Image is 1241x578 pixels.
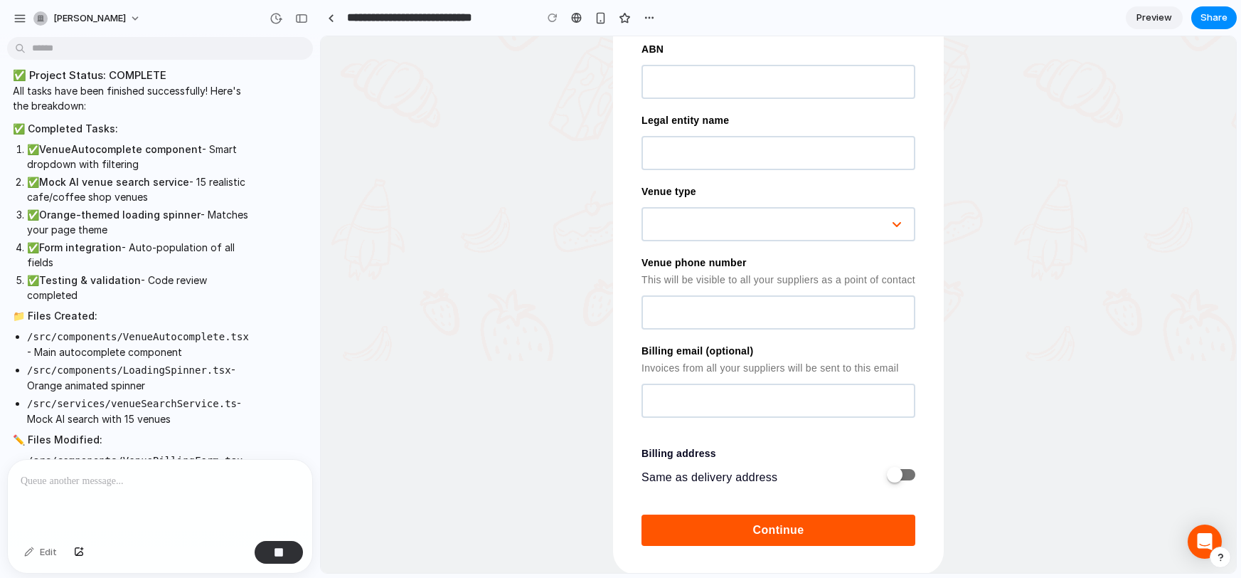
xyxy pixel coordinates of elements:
[321,325,595,339] label: Invoices from all your suppliers will be sent to this email
[1136,11,1172,25] span: Preview
[27,329,250,359] li: - Main autocomplete component
[321,433,569,450] label: Same as delivery address
[39,274,141,286] strong: Testing & validation
[13,308,250,323] h3: 📁 Files Created:
[1200,11,1227,25] span: Share
[13,83,250,113] p: All tasks have been finished successfully! Here's the breakdown:
[321,236,595,251] label: This will be visible to all your suppliers as a point of contact
[27,396,250,426] li: - Mock AI search with 15 venues
[321,219,595,233] label: Venue phone number
[39,241,122,253] strong: Form integration
[27,240,250,270] li: ✅ - Auto-population of all fields
[1191,6,1237,29] button: Share
[27,207,250,237] li: ✅ - Matches your page theme
[53,11,126,26] span: [PERSON_NAME]
[13,68,250,84] h2: ✅ Project Status: COMPLETE
[39,143,202,155] strong: VenueAutocomplete component
[321,410,595,424] span: Billing address
[321,308,595,322] label: Billing email (optional)
[321,478,595,510] button: Continue
[27,273,250,303] li: ✅ - Code review completed
[27,174,250,204] li: ✅ - 15 realistic cafe/coffee shop venues
[13,432,250,447] h3: ✏️ Files Modified:
[321,77,595,91] label: Legal entity name
[39,209,201,221] strong: Orange-themed loading spinner
[27,364,231,376] code: /src/components/LoadingSpinner.tsx
[28,7,148,30] button: [PERSON_NAME]
[27,362,250,393] li: - Orange animated spinner
[27,398,237,409] code: /src/services/venueSearchService.ts
[27,453,250,498] li: - Integrated autocomplete, state management, auto-population, and loading overlays
[27,142,250,172] li: ✅ - Smart dropdown with filtering
[1126,6,1183,29] a: Preview
[27,331,249,342] code: /src/components/VenueAutocomplete.tsx
[39,176,189,188] strong: Mock AI venue search service
[13,121,250,136] h3: ✅ Completed Tasks:
[321,148,595,162] label: Venue type
[27,455,243,466] code: /src/components/VenueBillingForm.tsx
[321,6,595,20] label: ABN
